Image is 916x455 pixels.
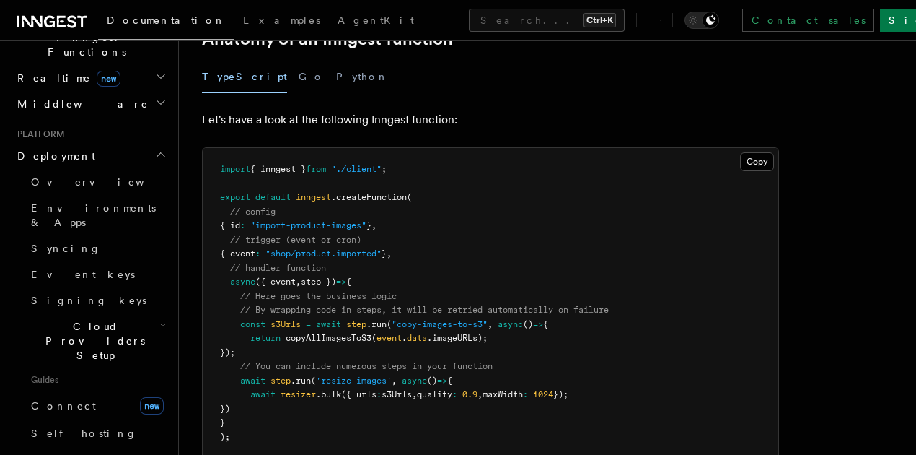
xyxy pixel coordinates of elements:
span: s3Urls [382,389,412,399]
a: Environments & Apps [25,195,169,235]
span: , [387,248,392,259]
span: : [452,389,457,399]
a: Event keys [25,261,169,287]
span: Guides [25,368,169,391]
span: : [255,248,260,259]
span: quality [417,389,452,399]
button: Cloud Providers Setup [25,313,169,368]
span: "./client" [331,164,382,174]
span: // handler function [230,263,326,273]
span: , [371,220,376,230]
a: Signing keys [25,287,169,313]
span: : [523,389,528,399]
span: = [306,319,311,329]
span: step [346,319,366,329]
span: ( [311,376,316,386]
span: 0.9 [462,389,477,399]
a: Documentation [98,4,234,40]
span: // By wrapping code in steps, it will be retried automatically on failure [240,305,609,315]
span: s3Urls [270,319,301,329]
span: // trigger (event or cron) [230,235,361,245]
span: .imageURLs); [427,333,488,343]
a: Syncing [25,235,169,261]
a: Examples [234,4,329,39]
span: Syncing [31,243,101,254]
span: ({ event [255,277,296,287]
span: await [250,389,276,399]
span: ({ urls [341,389,376,399]
span: import [220,164,250,174]
span: Middleware [12,97,149,111]
span: async [230,277,255,287]
span: "shop/product.imported" [265,248,382,259]
a: Self hosting [25,420,169,446]
span: } [366,220,371,230]
span: , [412,389,417,399]
span: { inngest } [250,164,306,174]
span: default [255,192,291,202]
span: async [498,319,523,329]
span: .run [366,319,387,329]
span: const [240,319,265,329]
span: => [533,319,543,329]
span: new [97,71,120,87]
span: Realtime [12,71,120,85]
span: Signing keys [31,295,146,306]
span: step [270,376,291,386]
span: 'resize-images' [316,376,392,386]
span: { [543,319,548,329]
span: { id [220,220,240,230]
span: event [376,333,402,343]
span: => [336,277,346,287]
span: ( [371,333,376,343]
span: AgentKit [338,14,414,26]
span: Deployment [12,149,95,163]
span: Connect [31,400,96,412]
button: Inngest Functions [12,25,169,65]
span: // config [230,207,276,217]
span: // You can include numerous steps in your function [240,361,493,371]
span: await [316,319,341,329]
span: { [447,376,452,386]
span: , [296,277,301,287]
span: ; [382,164,387,174]
span: ); [220,432,230,442]
span: .bulk [316,389,341,399]
span: step }) [301,277,336,287]
span: maxWidth [483,389,523,399]
span: } [220,417,225,428]
span: Overview [31,176,180,188]
span: { [346,277,351,287]
button: Python [336,61,389,93]
span: . [402,333,407,343]
span: ( [407,192,412,202]
span: inngest [296,192,331,202]
button: TypeScript [202,61,287,93]
span: ( [387,319,392,329]
span: : [240,220,245,230]
button: Copy [740,152,774,171]
span: 1024 [533,389,553,399]
span: // Here goes the business logic [240,291,397,301]
span: async [402,376,427,386]
a: Contact sales [742,9,874,32]
span: () [523,319,533,329]
p: Let's have a look at the following Inngest function: [202,110,779,130]
button: Deployment [12,143,169,169]
a: Overview [25,169,169,195]
span: from [306,164,326,174]
a: AgentKit [329,4,423,39]
span: data [407,333,427,343]
span: Platform [12,129,65,140]
span: , [488,319,493,329]
span: Self hosting [31,428,137,439]
span: }); [553,389,568,399]
span: Documentation [107,14,226,26]
button: Go [299,61,325,93]
span: Cloud Providers Setup [25,319,159,363]
button: Middleware [12,91,169,117]
span: : [376,389,382,399]
span: copyAllImagesToS3 [286,333,371,343]
span: () [427,376,437,386]
div: Deployment [12,169,169,446]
